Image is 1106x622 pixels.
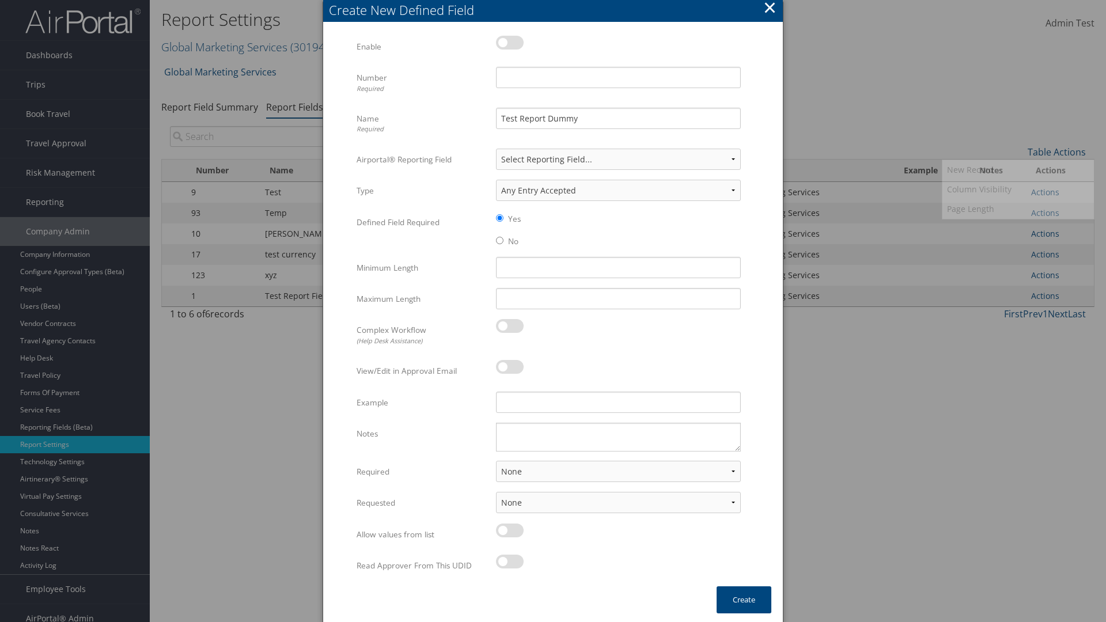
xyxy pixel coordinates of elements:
button: Create [717,586,771,613]
label: Notes [357,423,487,445]
label: Example [357,392,487,414]
label: Maximum Length [357,288,487,310]
label: Type [357,180,487,202]
label: Enable [357,36,487,58]
a: Column Visibility [942,180,1094,199]
a: Page Length [942,199,1094,219]
label: Required [357,461,487,483]
label: View/Edit in Approval Email [357,360,487,382]
label: Read Approver From This UDID [357,555,487,577]
label: Yes [508,213,521,225]
label: Number [357,67,487,98]
a: New Record [942,160,1094,180]
div: Create New Defined Field [329,1,783,19]
div: Required [357,84,487,94]
label: Airportal® Reporting Field [357,149,487,170]
div: Required [357,124,487,134]
label: Complex Workflow [357,319,487,351]
div: (Help Desk Assistance) [357,336,487,346]
label: Minimum Length [357,257,487,279]
label: Defined Field Required [357,211,487,233]
label: Allow values from list [357,524,487,545]
label: Requested [357,492,487,514]
label: No [508,236,518,247]
label: Name [357,108,487,139]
